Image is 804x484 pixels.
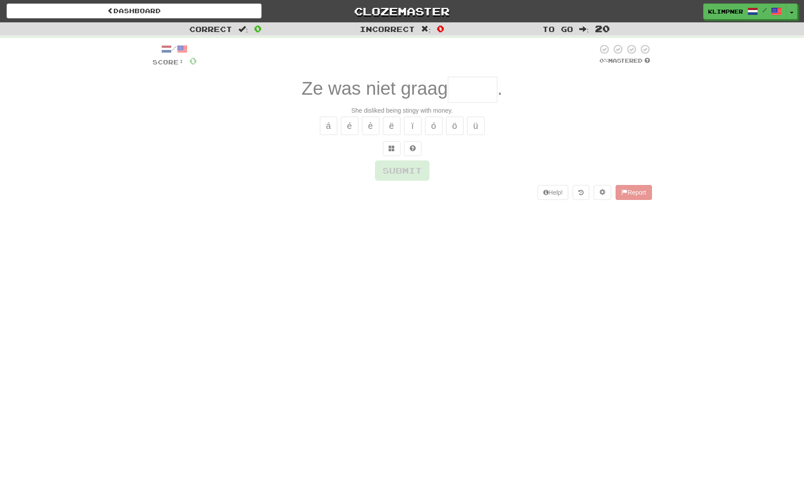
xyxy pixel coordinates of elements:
span: : [238,25,248,33]
span: 20 [595,23,610,34]
button: Switch sentence to multiple choice alt+p [383,141,400,156]
span: 0 [189,55,197,66]
span: 0 % [599,57,608,64]
a: Dashboard [7,4,262,18]
button: ü [467,117,485,135]
span: 0 [254,23,262,34]
button: Report [616,185,652,200]
button: Round history (alt+y) [573,185,589,200]
span: Correct [189,25,232,33]
span: Incorrect [360,25,415,33]
button: ë [383,117,400,135]
span: / [762,7,767,13]
div: She disliked being stingy with money. [152,106,652,115]
button: ï [404,117,421,135]
button: Help! [538,185,569,200]
button: ö [446,117,464,135]
span: Score: [152,58,184,66]
span: : [421,25,431,33]
span: To go [542,25,573,33]
span: 0 [437,23,444,34]
a: klimpner / [703,4,786,19]
button: è [362,117,379,135]
div: / [152,44,197,55]
span: : [579,25,589,33]
button: á [320,117,337,135]
a: Clozemaster [275,4,530,19]
button: ó [425,117,443,135]
div: Mastered [598,57,652,65]
span: klimpner [708,7,743,15]
button: é [341,117,358,135]
span: Ze was niet graag [301,78,448,99]
button: Single letter hint - you only get 1 per sentence and score half the points! alt+h [404,141,421,156]
span: . [497,78,503,99]
button: Submit [375,160,429,181]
